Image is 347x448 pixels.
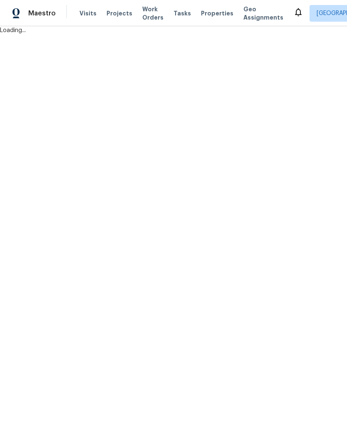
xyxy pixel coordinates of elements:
[79,9,97,18] span: Visits
[173,10,191,16] span: Tasks
[243,5,283,22] span: Geo Assignments
[201,9,233,18] span: Properties
[107,9,132,18] span: Projects
[142,5,164,22] span: Work Orders
[28,9,56,18] span: Maestro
